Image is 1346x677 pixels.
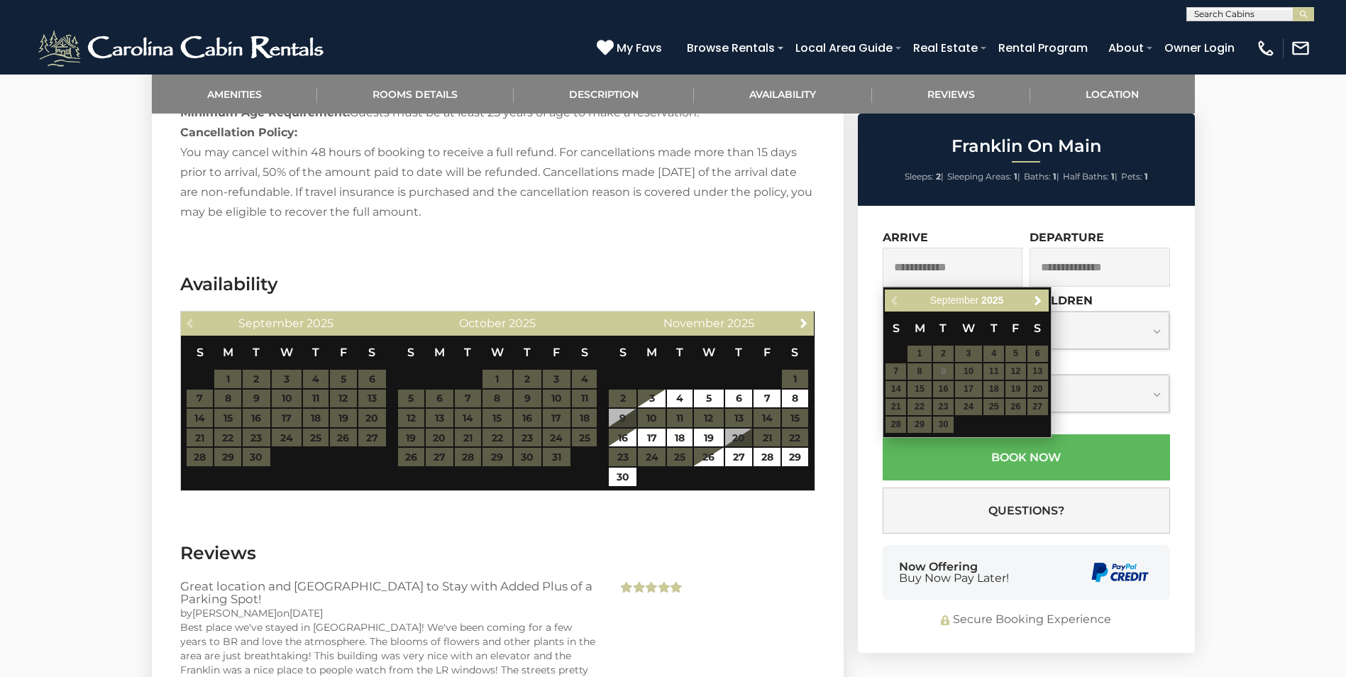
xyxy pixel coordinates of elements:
span: Saturday [791,346,798,359]
div: by on [180,606,597,620]
a: 5 [694,390,724,408]
a: 8 [782,390,808,408]
a: Browse Rentals [680,35,782,60]
span: 2025 [981,295,1003,306]
span: Thursday [735,346,742,359]
strong: 1 [1014,171,1017,182]
a: Next [1030,292,1047,309]
a: 18 [667,429,693,447]
label: Children [1030,294,1093,307]
span: Sleeps: [905,171,934,182]
span: Sunday [197,346,204,359]
a: About [1101,35,1151,60]
a: 16 [609,429,636,447]
span: Sunday [893,321,900,335]
li: | [947,167,1020,186]
span: My Favs [617,39,662,57]
button: Questions? [883,488,1170,534]
h2: Franklin On Main [861,137,1191,155]
span: [DATE] [289,607,323,620]
li: | [1063,167,1118,186]
li: | [905,167,944,186]
span: Friday [763,346,771,359]
a: 30 [609,468,636,486]
a: 28 [754,448,780,466]
label: Departure [1030,231,1104,244]
span: Wednesday [491,346,504,359]
img: phone-regular-white.png [1256,38,1276,58]
span: November [663,317,724,330]
span: Friday [340,346,347,359]
span: Saturday [1034,321,1041,335]
div: Now Offering [899,561,1009,584]
a: My Favs [597,39,666,57]
a: Rental Program [991,35,1095,60]
strong: 1 [1144,171,1148,182]
strong: Cancellation Policy: [180,126,297,139]
span: Wednesday [280,346,293,359]
span: Sunday [407,346,414,359]
button: Book Now [883,434,1170,480]
a: 19 [694,429,724,447]
strong: 1 [1053,171,1057,182]
img: mail-regular-white.png [1291,38,1311,58]
span: Sunday [619,346,627,359]
span: Friday [553,346,560,359]
span: September [238,317,304,330]
h3: Great location and [GEOGRAPHIC_DATA] to Stay with Added Plus of a Parking Spot! [180,580,597,606]
strong: 2 [936,171,941,182]
a: Rooms Details [317,75,514,114]
a: 26 [694,448,724,466]
span: October [459,317,506,330]
span: Tuesday [676,346,683,359]
a: Availability [694,75,872,114]
strong: 1 [1111,171,1115,182]
span: Tuesday [253,346,260,359]
a: Local Area Guide [788,35,900,60]
span: Wednesday [962,321,975,335]
h3: Availability [180,272,815,297]
span: Monday [434,346,445,359]
span: Friday [1012,321,1019,335]
span: Monday [223,346,233,359]
a: 17 [638,429,666,447]
span: Baths: [1024,171,1051,182]
a: Description [514,75,695,114]
span: Wednesday [702,346,715,359]
span: Sleeping Areas: [947,171,1012,182]
span: Tuesday [939,321,947,335]
span: Saturday [581,346,588,359]
a: 27 [725,448,753,466]
span: Thursday [524,346,531,359]
span: Saturday [368,346,375,359]
p: Guests must be at least 25 years of age to make a reservation. You may cancel within 48 hours of ... [180,103,815,222]
a: Real Estate [906,35,985,60]
h3: Reviews [180,541,815,566]
div: Secure Booking Experience [883,612,1170,628]
span: Buy Now Pay Later! [899,573,1009,584]
span: [PERSON_NAME] [192,607,277,620]
span: 2025 [727,317,754,330]
a: Amenities [152,75,318,114]
span: 2025 [509,317,536,330]
a: 7 [754,390,780,408]
span: Monday [915,321,925,335]
label: Arrive [883,231,928,244]
li: | [1024,167,1059,186]
a: Next [795,314,812,331]
span: Thursday [991,321,998,335]
a: 29 [782,448,808,466]
span: September [930,295,978,306]
span: Half Baths: [1063,171,1109,182]
a: 6 [725,390,753,408]
span: 2025 [307,317,333,330]
span: Tuesday [464,346,471,359]
a: 3 [638,390,666,408]
span: Monday [646,346,657,359]
a: Location [1030,75,1195,114]
span: Next [1032,295,1044,307]
a: 4 [667,390,693,408]
span: Pets: [1121,171,1142,182]
img: White-1-2.png [35,27,330,70]
a: Owner Login [1157,35,1242,60]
